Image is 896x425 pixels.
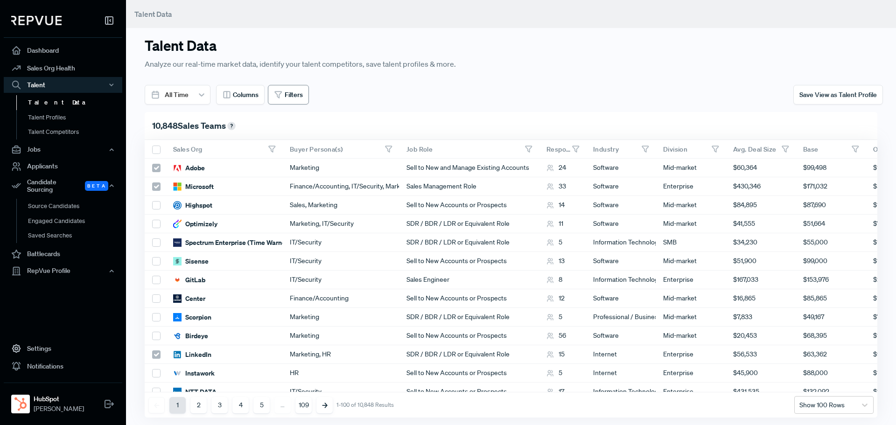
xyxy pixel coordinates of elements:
div: IT/Security [282,252,399,271]
img: NTT DATA [173,388,182,396]
div: Toggle SortBy [586,140,656,159]
div: Toggle SortBy [166,140,282,159]
div: IT/Security [282,271,399,289]
span: Talent Data [134,9,172,19]
span: $51,664 [803,219,825,229]
div: 8 [546,275,562,285]
button: Filters [268,85,309,105]
div: Sales, Marketing [282,196,399,215]
span: $45,900 [733,368,758,378]
div: Software [586,252,656,271]
div: Software [586,327,656,345]
span: $20,453 [733,331,757,341]
div: SMB [656,233,726,252]
div: Marketing, IT/Security [282,215,399,233]
span: $49,167 [803,312,824,322]
div: Finance/Accounting [282,289,399,308]
div: Sell to New Accounts or Prospects [399,364,539,383]
div: Marketing [282,159,399,177]
div: Mid-market [656,308,726,327]
strong: HubSpot [34,394,84,404]
div: Sales Engineer [399,271,539,289]
button: Talent [4,77,122,93]
a: Sales Org Health [4,59,122,77]
span: $84,895 [733,200,757,210]
span: $430,346 [733,181,761,191]
span: $68,395 [803,331,827,341]
div: Sell to New Accounts or Prospects [399,196,539,215]
div: Software [586,215,656,233]
span: Filters [285,90,303,100]
div: 15 [546,349,565,359]
span: $132,092 [803,387,829,397]
div: Candidate Sourcing [4,175,122,197]
a: Saved Searches [16,228,135,243]
span: $16,865 [733,293,756,303]
span: Job Role [406,145,433,153]
span: Beta [85,181,108,191]
div: Finance/Accounting, IT/Security, Marketing [282,177,399,196]
div: RepVue Profile [4,263,122,279]
div: Internet [586,345,656,364]
div: NTT DATA [173,387,217,397]
img: RepVue [11,16,62,25]
span: $56,533 [733,349,757,359]
img: GitLab [173,276,182,284]
div: Instawork [173,369,215,378]
img: Microsoft [173,182,182,191]
div: Scorpion [173,313,211,322]
img: LinkedIn [173,350,182,359]
div: Software [586,289,656,308]
img: HubSpot [13,397,28,411]
img: Adobe [173,164,182,172]
img: Birdeye [173,332,182,340]
div: Adobe [173,163,205,173]
div: Software [586,159,656,177]
div: 10,848 Sales Teams [145,112,877,140]
div: Highspot [173,201,212,210]
div: Mid-market [656,327,726,345]
a: Settings [4,340,122,357]
button: 109 [295,397,312,413]
div: Information Technology and Services [586,271,656,289]
p: Analyze our real-time market data, identify your talent competitors, save talent profiles & more. [145,58,692,70]
div: Center [173,294,205,303]
span: Avg. Deal Size [733,145,777,153]
span: $88,000 [803,368,828,378]
a: Dashboard [4,42,122,59]
div: LinkedIn [173,350,211,359]
div: Sell to New Accounts or Prospects [399,289,539,308]
img: Instawork [173,369,182,377]
a: Notifications [4,357,122,375]
div: SDR / BDR / LDR or Equivalent Role [399,233,539,252]
div: Enterprise [656,345,726,364]
button: Jobs [4,142,122,158]
div: Sell to New and Manage Existing Accounts [399,159,539,177]
span: Base [803,145,819,153]
button: Columns [216,85,265,105]
span: Respondents [546,145,572,153]
button: 1 [169,397,186,413]
div: 5 [546,237,562,247]
nav: pagination [148,397,394,413]
div: Optimizely [173,219,217,229]
div: 33 [546,181,566,191]
div: Sell to New Accounts or Prospects [399,383,539,401]
div: Mid-market [656,289,726,308]
div: Enterprise [656,383,726,401]
button: Next [316,397,333,413]
div: IT/Security [282,383,399,401]
div: Mid-market [656,252,726,271]
div: Enterprise [656,271,726,289]
div: IT/Security [282,233,399,252]
div: Toggle SortBy [656,140,726,159]
div: 5 [546,368,562,378]
a: Talent Competitors [16,125,135,139]
a: HubSpotHubSpot[PERSON_NAME] [4,383,122,418]
span: $167,033 [733,275,758,285]
div: Information Technology and Services [586,233,656,252]
span: Division [663,145,687,153]
span: Buyer Persona(s) [290,145,343,153]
